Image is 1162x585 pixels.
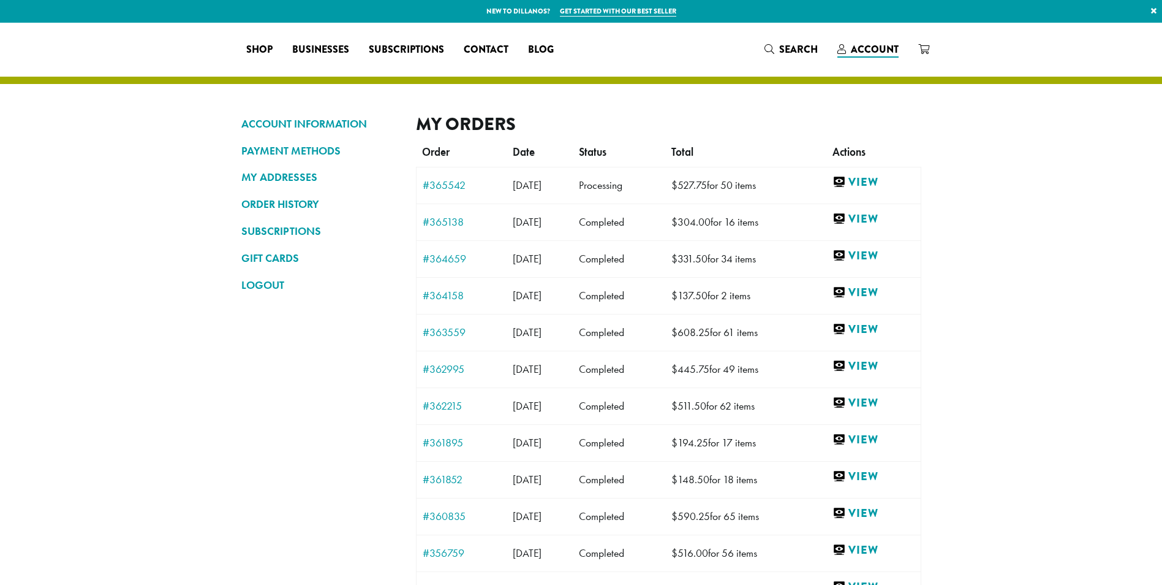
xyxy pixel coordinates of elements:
[671,326,710,339] span: 608.25
[671,510,677,523] span: $
[423,474,500,485] a: #361852
[241,248,398,269] a: GIFT CARDS
[513,436,541,449] span: [DATE]
[832,285,915,300] a: View
[671,436,677,449] span: $
[513,145,535,159] span: Date
[241,221,398,242] a: SUBSCRIPTIONS
[560,6,676,17] a: Get started with our best seller
[671,252,677,266] span: $
[671,362,709,376] span: 445.75
[423,290,500,301] a: #364158
[573,204,666,240] td: Completed
[573,498,666,535] td: Completed
[832,469,915,484] a: View
[241,275,398,296] a: LOGOUT
[665,167,826,204] td: for 50 items
[528,42,554,58] span: Blog
[832,248,915,264] a: View
[671,473,677,486] span: $
[832,212,915,227] a: View
[241,140,398,161] a: PAYMENT METHODS
[665,314,826,351] td: for 61 items
[671,399,677,413] span: $
[573,240,666,277] td: Completed
[779,42,818,56] span: Search
[513,362,541,376] span: [DATE]
[573,277,666,314] td: Completed
[671,399,706,413] span: 511.50
[671,289,707,302] span: 137.50
[665,240,826,277] td: for 34 items
[513,546,541,560] span: [DATE]
[671,473,709,486] span: 148.50
[513,473,541,486] span: [DATE]
[832,359,915,374] a: View
[671,252,707,266] span: 331.50
[573,314,666,351] td: Completed
[671,436,708,449] span: 194.25
[513,289,541,302] span: [DATE]
[665,277,826,314] td: for 2 items
[513,215,541,229] span: [DATE]
[832,145,866,159] span: Actions
[573,167,666,204] td: Processing
[423,180,500,191] a: #365542
[755,39,828,59] a: Search
[832,175,915,190] a: View
[241,194,398,215] a: ORDER HISTORY
[513,510,541,523] span: [DATE]
[579,145,606,159] span: Status
[851,42,899,56] span: Account
[246,42,273,58] span: Shop
[573,461,666,498] td: Completed
[671,178,707,192] span: 527.75
[671,546,677,560] span: $
[423,400,500,411] a: #362215
[573,535,666,572] td: Completed
[422,145,450,159] span: Order
[665,351,826,388] td: for 49 items
[671,145,693,159] span: Total
[671,510,710,523] span: 590.25
[671,215,711,229] span: 304.00
[665,388,826,424] td: for 62 items
[671,546,708,560] span: 516.00
[513,178,541,192] span: [DATE]
[423,437,500,448] a: #361895
[464,42,508,58] span: Contact
[671,362,677,376] span: $
[665,424,826,461] td: for 17 items
[369,42,444,58] span: Subscriptions
[573,424,666,461] td: Completed
[423,253,500,264] a: #364659
[292,42,349,58] span: Businesses
[671,289,677,302] span: $
[671,326,677,339] span: $
[832,322,915,337] a: View
[423,511,500,522] a: #360835
[236,40,282,59] a: Shop
[832,543,915,558] a: View
[423,327,500,338] a: #363559
[665,461,826,498] td: for 18 items
[513,399,541,413] span: [DATE]
[423,364,500,375] a: #362995
[423,216,500,227] a: #365138
[665,535,826,572] td: for 56 items
[241,167,398,188] a: MY ADDRESSES
[832,432,915,448] a: View
[665,498,826,535] td: for 65 items
[573,388,666,424] td: Completed
[416,113,921,135] h2: My Orders
[832,506,915,521] a: View
[573,351,666,388] td: Completed
[241,113,398,134] a: ACCOUNT INFORMATION
[513,326,541,339] span: [DATE]
[671,215,677,229] span: $
[665,204,826,240] td: for 16 items
[832,396,915,411] a: View
[671,178,677,192] span: $
[513,252,541,266] span: [DATE]
[423,548,500,559] a: #356759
